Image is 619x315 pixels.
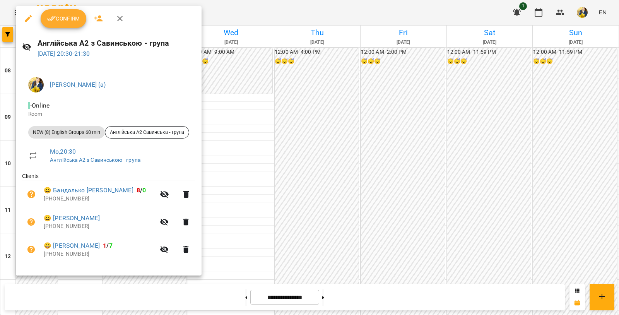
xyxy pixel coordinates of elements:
button: Unpaid. Bill the attendance? [22,213,41,231]
span: 1 [103,242,106,249]
span: 0 [142,187,146,194]
p: Room [28,110,189,118]
b: / [103,242,112,249]
a: 😀 [PERSON_NAME] [44,241,100,250]
span: 7 [109,242,113,249]
b: / [137,187,146,194]
button: Confirm [41,9,86,28]
a: 😀 Бандолько [PERSON_NAME] [44,186,133,195]
img: edf558cdab4eea865065d2180bd167c9.jpg [28,77,44,92]
ul: Clients [22,172,195,266]
p: [PHONE_NUMBER] [44,195,155,203]
span: 8 [137,187,140,194]
button: Unpaid. Bill the attendance? [22,185,41,204]
a: Англійська А2 з Савинською - група [50,157,140,163]
span: Англійська А2 Савинська - група [105,129,189,136]
p: [PHONE_NUMBER] [44,250,155,258]
span: Confirm [47,14,80,23]
a: 😀 [PERSON_NAME] [44,214,100,223]
button: Unpaid. Bill the attendance? [22,240,41,259]
a: [DATE] 20:30-21:30 [38,50,90,57]
h6: Англійська А2 з Савинською - група [38,37,195,49]
a: Mo , 20:30 [50,148,76,155]
span: NEW (8) English Groups 60 min [28,129,105,136]
a: [PERSON_NAME] (а) [50,81,106,88]
span: - Online [28,102,51,109]
p: [PHONE_NUMBER] [44,223,155,230]
div: Англійська А2 Савинська - група [105,126,189,139]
